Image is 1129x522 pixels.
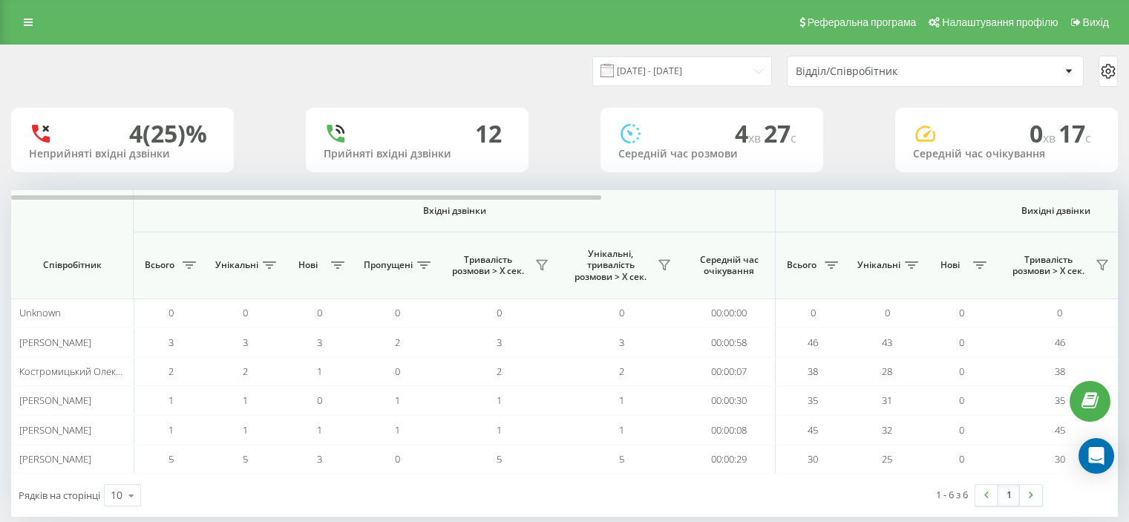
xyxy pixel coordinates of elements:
span: 1 [168,423,174,437]
td: 00:00:29 [683,445,776,474]
span: 2 [497,365,502,378]
span: 1 [168,394,174,407]
td: 00:00:08 [683,415,776,444]
span: 0 [317,306,322,319]
span: Пропущені [364,259,413,271]
span: 0 [885,306,890,319]
span: 0 [1030,117,1058,149]
span: c [1085,130,1091,146]
span: 4 [735,117,764,149]
span: Реферальна програма [808,16,917,28]
span: 1 [317,423,322,437]
span: 1 [395,394,400,407]
span: [PERSON_NAME] [19,394,91,407]
span: Рядків на сторінці [19,489,100,502]
span: 3 [243,336,248,349]
span: Середній час очікування [694,254,764,277]
span: Нові [289,259,327,271]
span: 0 [959,452,964,466]
span: 35 [1055,394,1065,407]
span: 3 [317,336,322,349]
span: 0 [959,336,964,349]
span: 45 [808,423,818,437]
span: 0 [395,365,400,378]
span: Unknown [19,306,61,319]
span: Вихід [1083,16,1109,28]
div: 1 - 6 з 6 [936,487,968,502]
span: 3 [619,336,624,349]
span: 46 [808,336,818,349]
span: 0 [811,306,816,319]
div: Середній час розмови [618,148,805,160]
span: c [791,130,796,146]
span: Вхідні дзвінки [172,205,736,217]
span: Всього [141,259,178,271]
span: 0 [395,306,400,319]
span: Нові [932,259,969,271]
div: 4 (25)% [129,120,207,148]
span: 3 [317,452,322,466]
div: 10 [111,488,122,503]
span: Тривалість розмови > Х сек. [1006,254,1091,277]
span: Тривалість розмови > Х сек. [445,254,531,277]
span: 17 [1058,117,1091,149]
a: 1 [998,485,1020,506]
div: Прийняті вхідні дзвінки [324,148,511,160]
div: Відділ/Співробітник [796,65,973,78]
span: 3 [497,336,502,349]
span: 0 [497,306,502,319]
span: 5 [497,452,502,466]
span: 1 [243,423,248,437]
span: 46 [1055,336,1065,349]
span: Унікальні, тривалість розмови > Х сек. [568,248,653,283]
span: 0 [168,306,174,319]
td: 00:00:07 [683,357,776,386]
span: 5 [619,452,624,466]
span: 45 [1055,423,1065,437]
span: 1 [243,394,248,407]
span: [PERSON_NAME] [19,452,91,466]
span: 0 [619,306,624,319]
span: Унікальні [215,259,258,271]
span: 43 [882,336,892,349]
span: 25 [882,452,892,466]
span: Налаштування профілю [942,16,1058,28]
span: 0 [317,394,322,407]
td: 00:00:00 [683,298,776,327]
div: Середній час очікування [913,148,1100,160]
span: 5 [168,452,174,466]
span: 38 [808,365,818,378]
span: 1 [619,423,624,437]
span: 0 [395,452,400,466]
td: 00:00:30 [683,386,776,415]
span: 32 [882,423,892,437]
span: 1 [497,394,502,407]
span: 0 [959,306,964,319]
span: Всього [783,259,820,271]
div: 12 [475,120,502,148]
span: [PERSON_NAME] [19,336,91,349]
span: Унікальні [857,259,900,271]
span: 0 [1057,306,1062,319]
div: Неприйняті вхідні дзвінки [29,148,216,160]
span: 2 [395,336,400,349]
span: 2 [243,365,248,378]
span: 3 [168,336,174,349]
td: 00:00:58 [683,327,776,356]
span: Костромицький Олександр [19,365,143,378]
span: 38 [1055,365,1065,378]
span: хв [1043,130,1058,146]
span: 0 [959,365,964,378]
span: 2 [619,365,624,378]
span: 30 [1055,452,1065,466]
span: 5 [243,452,248,466]
span: 0 [959,394,964,407]
span: 1 [619,394,624,407]
span: [PERSON_NAME] [19,423,91,437]
span: 28 [882,365,892,378]
span: 2 [168,365,174,378]
span: 0 [959,423,964,437]
div: Open Intercom Messenger [1079,438,1114,474]
span: 1 [497,423,502,437]
span: Співробітник [24,259,120,271]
